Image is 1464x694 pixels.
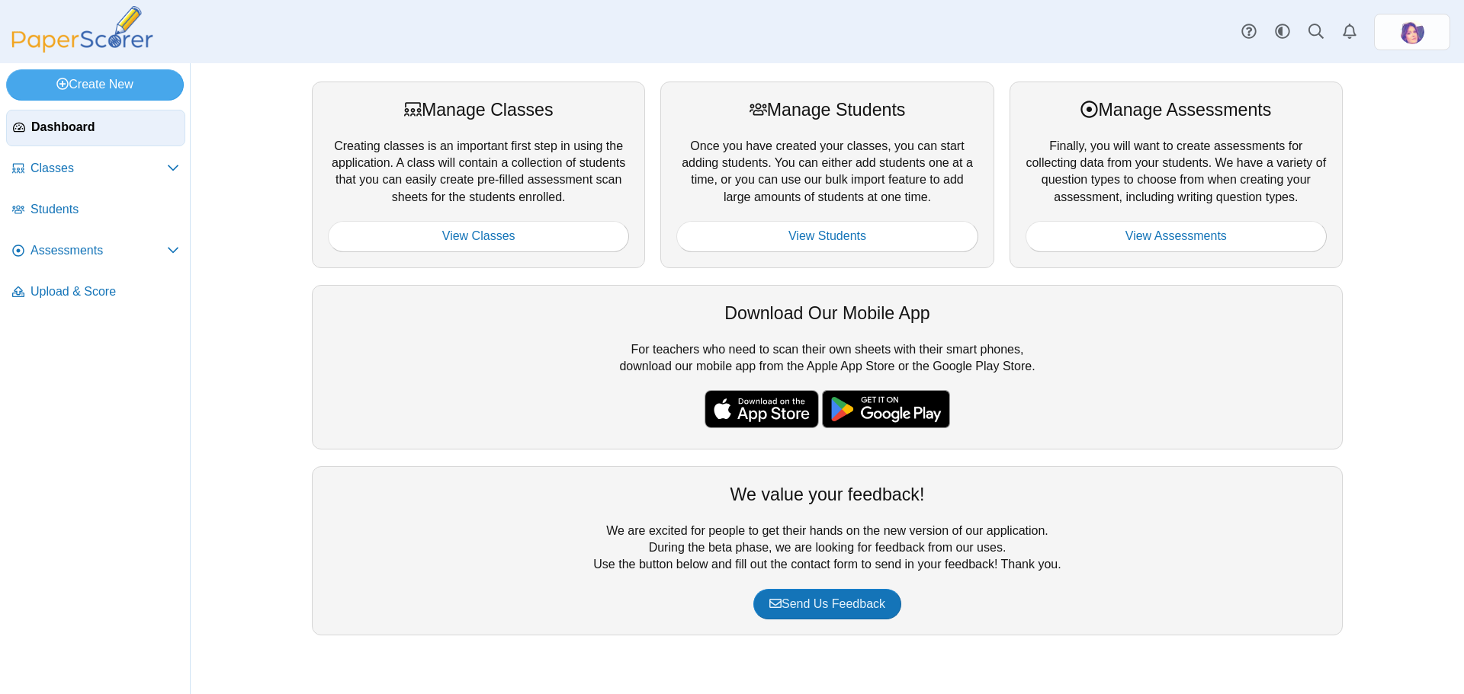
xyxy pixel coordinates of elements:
[328,301,1327,325] div: Download Our Mobile App
[676,221,978,251] a: View Students
[1026,221,1327,251] a: View Assessments
[6,42,159,55] a: PaperScorer
[328,221,629,251] a: View Classes
[6,110,185,146] a: Dashboard
[6,192,185,229] a: Students
[822,390,950,428] img: google-play-badge.png
[676,98,978,122] div: Manage Students
[6,274,185,311] a: Upload & Score
[1333,15,1366,49] a: Alerts
[1010,82,1343,267] div: Finally, you will want to create assessments for collecting data from your students. We have a va...
[6,151,185,187] a: Classes
[30,160,167,177] span: Classes
[31,119,178,136] span: Dashboard
[328,98,629,122] div: Manage Classes
[6,6,159,53] img: PaperScorer
[312,285,1343,449] div: For teachers who need to scan their own sheets with their smart phones, download our mobile app f...
[30,201,179,218] span: Students
[769,597,885,610] span: Send Us Feedback
[1026,98,1327,122] div: Manage Assessments
[312,82,645,267] div: Creating classes is an important first step in using the application. A class will contain a coll...
[1400,20,1424,44] span: Jamie Parker
[753,589,901,619] a: Send Us Feedback
[6,69,184,100] a: Create New
[1374,14,1450,50] a: ps.44KbHDeTCjRoHw2g
[30,283,179,300] span: Upload & Score
[1400,20,1424,44] img: ps.44KbHDeTCjRoHw2g
[30,242,167,259] span: Assessments
[705,390,819,428] img: apple-store-badge.svg
[660,82,994,267] div: Once you have created your classes, you can start adding students. You can either add students on...
[6,233,185,270] a: Assessments
[328,482,1327,507] div: We value your feedback!
[312,466,1343,635] div: We are excited for people to get their hands on the new version of our application. During the be...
